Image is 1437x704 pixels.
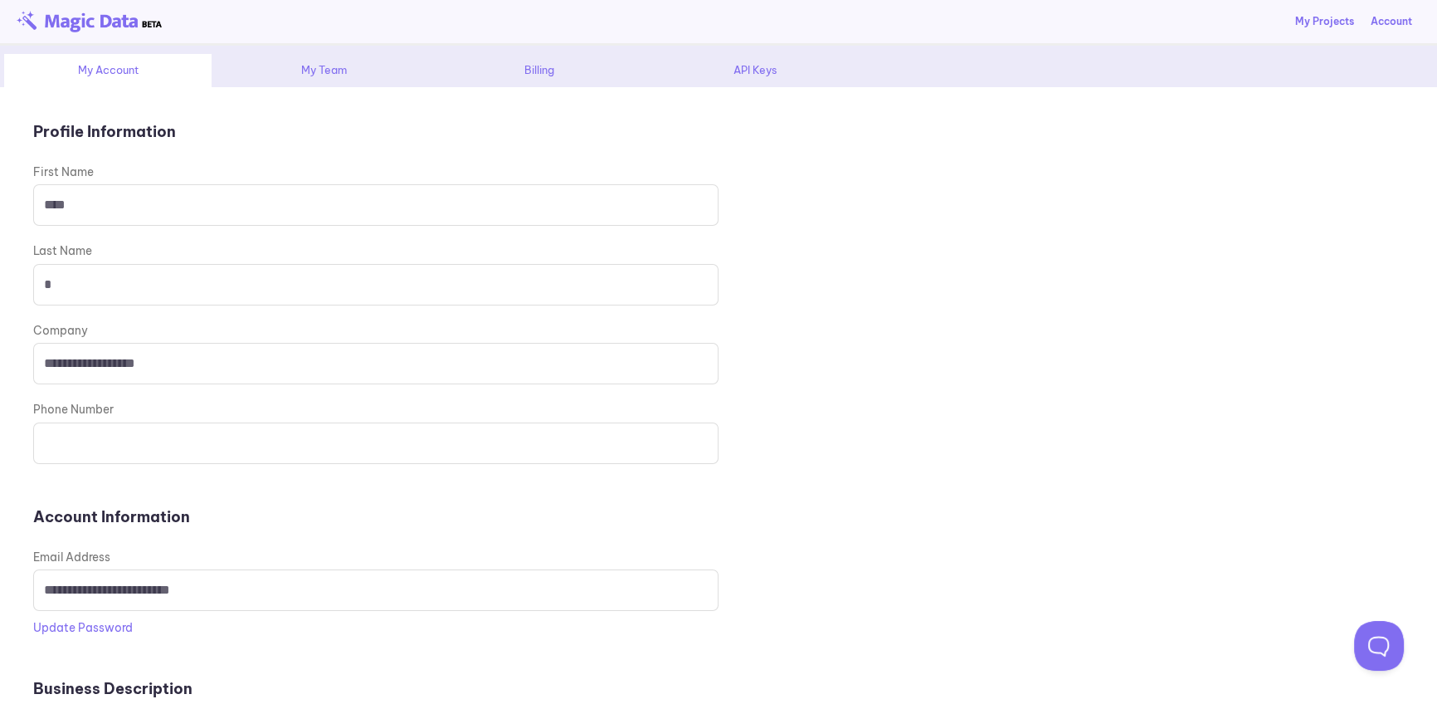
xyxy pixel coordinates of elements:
[220,54,427,87] div: My Team
[17,11,162,32] img: beta-logo.png
[33,322,1404,339] div: Company
[651,54,859,87] div: API Keys
[33,242,1404,259] div: Last Name
[33,164,1404,180] div: First Name
[4,54,212,87] div: My Account
[33,401,1404,418] div: Phone Number
[33,120,1404,143] p: Profile Information
[33,619,1404,636] div: Update Password
[1295,14,1354,29] a: My Projects
[436,54,643,87] div: Billing
[33,506,1404,528] p: Account Information
[33,677,1404,700] p: Business Description
[1354,621,1404,671] iframe: Toggle Customer Support
[33,549,1404,565] div: Email Address
[1371,14,1412,29] div: Account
